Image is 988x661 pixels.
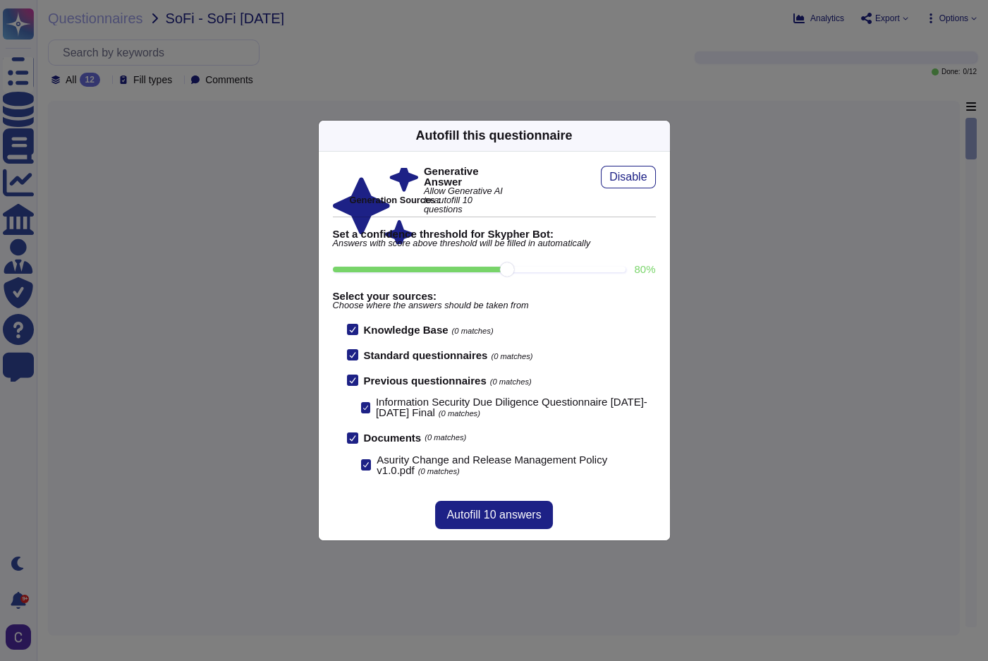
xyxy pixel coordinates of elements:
span: (0 matches) [439,409,480,418]
b: Standard questionnaires [364,349,488,361]
b: Knowledge Base [364,324,449,336]
label: 80 % [634,264,655,274]
b: Generation Sources : [350,195,441,205]
button: Autofill 10 answers [435,501,552,529]
span: (0 matches) [418,467,460,475]
b: Set a confidence threshold for Skypher Bot: [333,229,656,239]
span: Information Security Due Diligence Questionnaire [DATE]-[DATE] Final [376,396,647,418]
span: Allow Generative AI to autofill 10 questions [424,187,509,214]
div: Autofill this questionnaire [415,126,572,145]
span: (0 matches) [452,327,494,335]
span: Asurity Change and Release Management Policy v1.0.pdf [377,454,607,476]
button: Disable [601,166,655,188]
span: Choose where the answers should be taken from [333,301,656,310]
span: Disable [609,171,647,183]
span: (0 matches) [490,377,532,386]
span: Answers with score above threshold will be filled in automatically [333,239,656,248]
span: Autofill 10 answers [446,509,541,521]
span: (0 matches) [491,352,532,360]
span: (0 matches) [425,434,466,442]
b: Generative Answer [424,166,509,187]
b: Documents [364,432,422,443]
b: Select your sources: [333,291,656,301]
b: Previous questionnaires [364,375,487,387]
